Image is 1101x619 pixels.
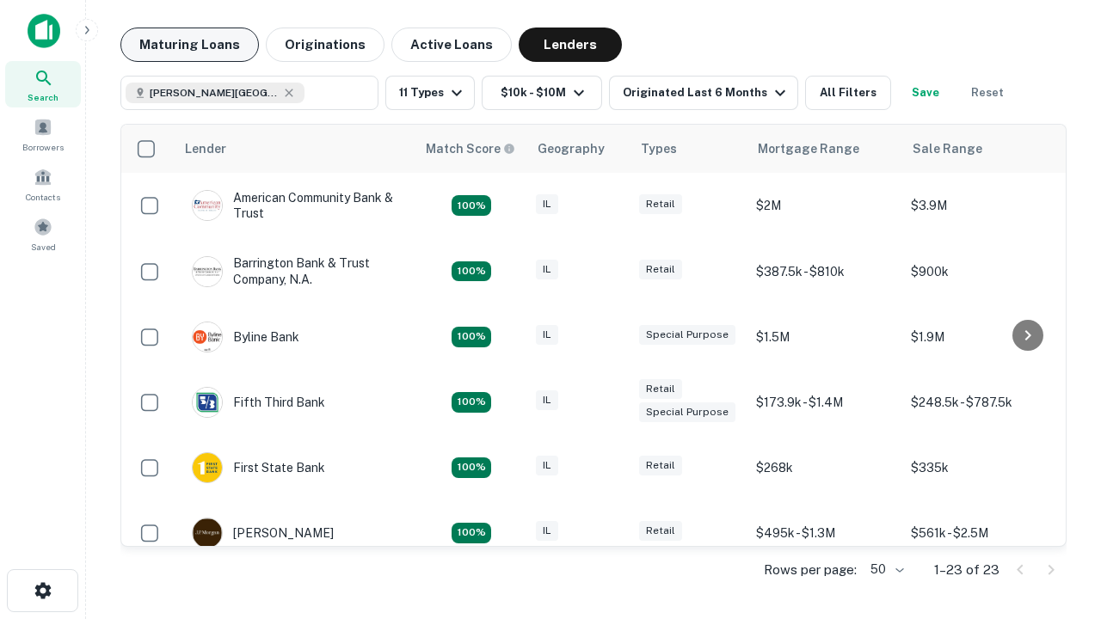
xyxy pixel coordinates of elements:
[630,125,747,173] th: Types
[747,125,902,173] th: Mortgage Range
[527,125,630,173] th: Geography
[747,173,902,238] td: $2M
[747,370,902,435] td: $173.9k - $1.4M
[902,238,1057,303] td: $900k
[452,327,491,347] div: Matching Properties: 2, hasApolloMatch: undefined
[26,190,60,204] span: Contacts
[747,238,902,303] td: $387.5k - $810k
[639,521,682,541] div: Retail
[747,304,902,370] td: $1.5M
[452,457,491,478] div: Matching Properties: 2, hasApolloMatch: undefined
[5,61,81,107] a: Search
[536,194,558,214] div: IL
[902,304,1057,370] td: $1.9M
[1015,426,1101,509] iframe: Chat Widget
[805,76,891,110] button: All Filters
[193,257,222,286] img: picture
[519,28,622,62] button: Lenders
[913,138,982,159] div: Sale Range
[193,388,222,417] img: picture
[192,255,398,286] div: Barrington Bank & Trust Company, N.a.
[536,390,558,410] div: IL
[623,83,790,103] div: Originated Last 6 Months
[639,402,735,422] div: Special Purpose
[192,518,334,549] div: [PERSON_NAME]
[639,260,682,279] div: Retail
[193,322,222,352] img: picture
[192,190,398,221] div: American Community Bank & Trust
[193,191,222,220] img: picture
[391,28,512,62] button: Active Loans
[426,139,512,158] h6: Match Score
[385,76,475,110] button: 11 Types
[536,521,558,541] div: IL
[641,138,677,159] div: Types
[934,560,1000,580] p: 1–23 of 23
[764,560,857,580] p: Rows per page:
[452,261,491,282] div: Matching Properties: 3, hasApolloMatch: undefined
[150,85,279,101] span: [PERSON_NAME][GEOGRAPHIC_DATA], [GEOGRAPHIC_DATA]
[120,28,259,62] button: Maturing Loans
[28,14,60,48] img: capitalize-icon.png
[192,387,325,418] div: Fifth Third Bank
[452,392,491,413] div: Matching Properties: 2, hasApolloMatch: undefined
[758,138,859,159] div: Mortgage Range
[192,322,299,352] div: Byline Bank
[864,557,907,582] div: 50
[266,28,384,62] button: Originations
[5,211,81,257] a: Saved
[639,456,682,475] div: Retail
[426,139,515,158] div: Capitalize uses an advanced AI algorithm to match your search with the best lender. The match sco...
[193,518,222,548] img: picture
[902,173,1057,238] td: $3.9M
[536,456,558,475] div: IL
[898,76,953,110] button: Save your search to get updates of matches that match your search criteria.
[902,500,1057,566] td: $561k - $2.5M
[902,125,1057,173] th: Sale Range
[415,125,527,173] th: Capitalize uses an advanced AI algorithm to match your search with the best lender. The match sco...
[193,453,222,482] img: picture
[639,325,735,345] div: Special Purpose
[28,90,58,104] span: Search
[536,260,558,279] div: IL
[31,240,56,254] span: Saved
[22,140,64,154] span: Borrowers
[902,435,1057,500] td: $335k
[747,435,902,500] td: $268k
[452,523,491,543] div: Matching Properties: 3, hasApolloMatch: undefined
[5,161,81,207] a: Contacts
[482,76,602,110] button: $10k - $10M
[185,138,226,159] div: Lender
[452,195,491,216] div: Matching Properties: 2, hasApolloMatch: undefined
[960,76,1015,110] button: Reset
[175,125,415,173] th: Lender
[536,325,558,345] div: IL
[902,370,1057,435] td: $248.5k - $787.5k
[609,76,798,110] button: Originated Last 6 Months
[538,138,605,159] div: Geography
[639,194,682,214] div: Retail
[747,500,902,566] td: $495k - $1.3M
[192,452,325,483] div: First State Bank
[639,379,682,399] div: Retail
[5,111,81,157] a: Borrowers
